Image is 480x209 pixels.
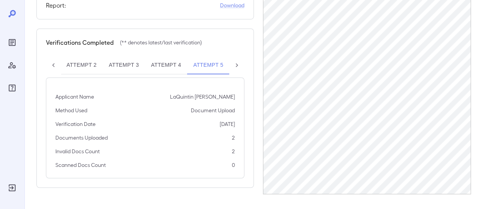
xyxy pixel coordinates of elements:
p: Document Upload [191,107,235,114]
button: Attempt 3 [103,56,145,74]
a: Download [220,2,244,9]
p: Applicant Name [55,93,94,101]
p: (** denotes latest/last verification) [120,39,202,46]
h5: Verifications Completed [46,38,114,47]
button: Attempt 5 [187,56,229,74]
button: Attempt 2 [60,56,102,74]
p: Method Used [55,107,87,114]
p: [DATE] [220,120,235,128]
p: 0 [232,161,235,169]
p: Scanned Docs Count [55,161,106,169]
div: Manage Users [6,59,18,71]
div: Reports [6,36,18,49]
div: FAQ [6,82,18,94]
h5: Report: [46,1,66,10]
p: Invalid Docs Count [55,148,100,155]
p: Documents Uploaded [55,134,108,141]
p: LaQuintin [PERSON_NAME] [170,93,235,101]
div: Log Out [6,182,18,194]
button: Attempt 4 [145,56,187,74]
p: 2 [232,134,235,141]
p: Verification Date [55,120,96,128]
p: 2 [232,148,235,155]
